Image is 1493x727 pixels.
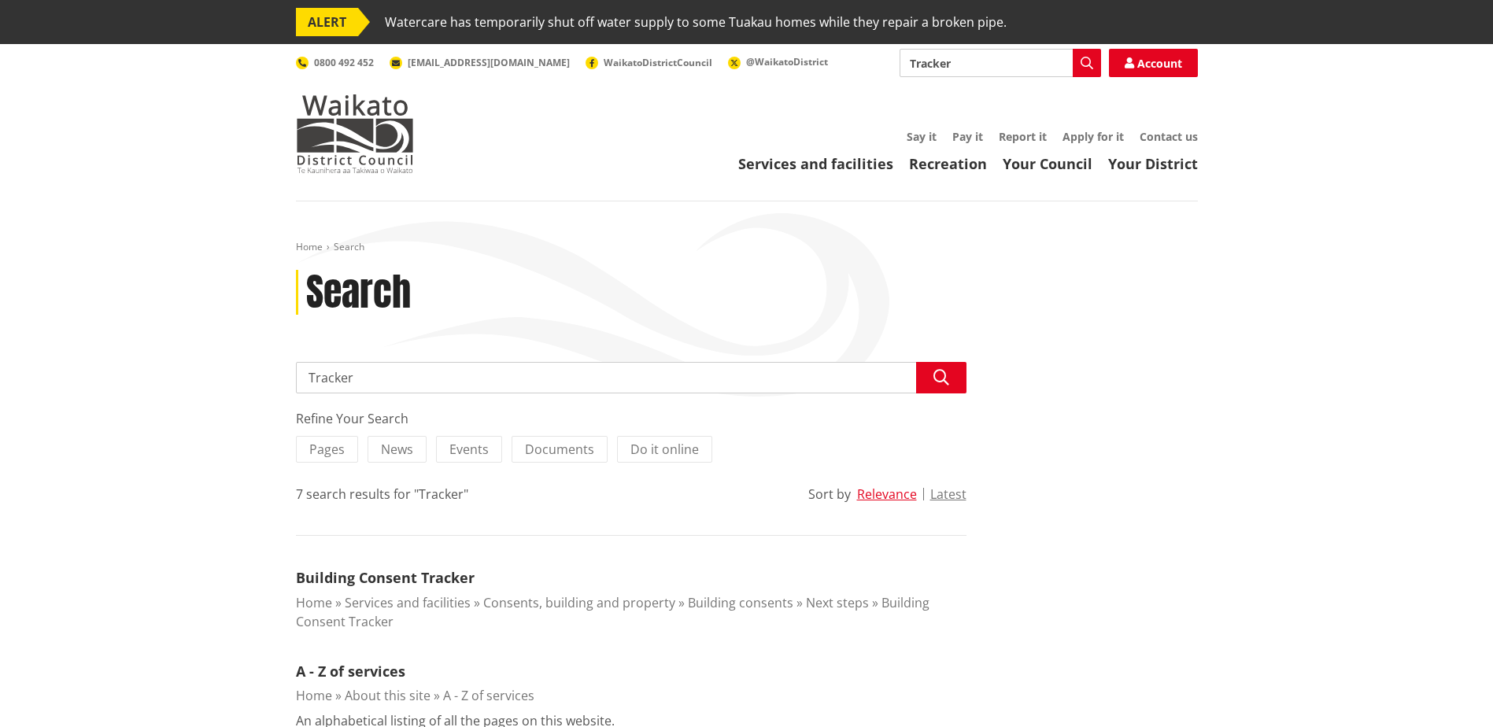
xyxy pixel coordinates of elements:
img: Waikato District Council - Te Kaunihera aa Takiwaa o Waikato [296,94,414,173]
span: Documents [525,441,594,458]
span: @WaikatoDistrict [746,55,828,68]
button: Relevance [857,487,917,501]
span: WaikatoDistrictCouncil [604,56,712,69]
span: Pages [309,441,345,458]
div: 7 search results for "Tracker" [296,485,468,504]
h1: Search [306,270,411,316]
a: WaikatoDistrictCouncil [586,56,712,69]
a: 0800 492 452 [296,56,374,69]
button: Latest [930,487,966,501]
span: Search [334,240,364,253]
a: Pay it [952,129,983,144]
a: Services and facilities [345,594,471,611]
a: @WaikatoDistrict [728,55,828,68]
span: 0800 492 452 [314,56,374,69]
a: Apply for it [1062,129,1124,144]
a: [EMAIL_ADDRESS][DOMAIN_NAME] [390,56,570,69]
a: Home [296,687,332,704]
span: [EMAIL_ADDRESS][DOMAIN_NAME] [408,56,570,69]
a: Building Consent Tracker [296,594,929,630]
span: Watercare has temporarily shut off water supply to some Tuakau homes while they repair a broken p... [385,8,1007,36]
a: Home [296,594,332,611]
a: Contact us [1140,129,1198,144]
a: Account [1109,49,1198,77]
a: Home [296,240,323,253]
a: Building consents [688,594,793,611]
a: Your District [1108,154,1198,173]
a: Recreation [909,154,987,173]
a: Report it [999,129,1047,144]
input: Search input [296,362,966,393]
span: Events [449,441,489,458]
div: Sort by [808,485,851,504]
a: Next steps [806,594,869,611]
a: Say it [907,129,937,144]
nav: breadcrumb [296,241,1198,254]
a: Your Council [1003,154,1092,173]
input: Search input [900,49,1101,77]
div: Refine Your Search [296,409,966,428]
a: Building Consent Tracker [296,568,475,587]
span: Do it online [630,441,699,458]
a: Services and facilities [738,154,893,173]
a: Consents, building and property [483,594,675,611]
span: News [381,441,413,458]
span: ALERT [296,8,358,36]
a: A - Z of services [443,687,534,704]
a: A - Z of services [296,662,405,681]
a: About this site [345,687,431,704]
